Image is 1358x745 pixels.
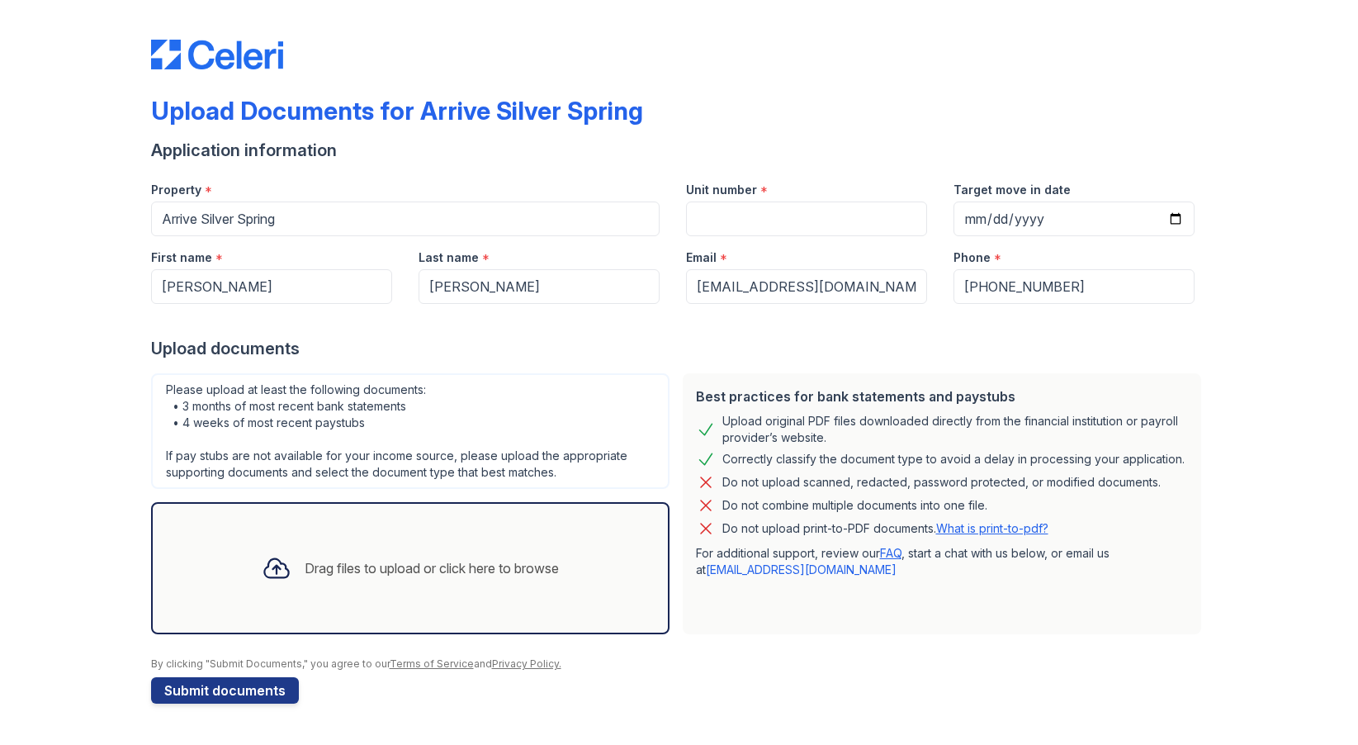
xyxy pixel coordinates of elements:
[722,496,987,515] div: Do not combine multiple documents into one file.
[706,562,897,577] a: [EMAIL_ADDRESS][DOMAIN_NAME]
[722,413,1188,446] div: Upload original PDF files downloaded directly from the financial institution or payroll provider’...
[151,249,212,266] label: First name
[151,677,299,704] button: Submit documents
[880,546,901,560] a: FAQ
[151,657,1208,671] div: By clicking "Submit Documents," you agree to our and
[953,249,991,266] label: Phone
[151,96,643,126] div: Upload Documents for Arrive Silver Spring
[936,521,1048,535] a: What is print-to-pdf?
[696,387,1188,406] div: Best practices for bank statements and paystubs
[722,520,1048,537] p: Do not upload print-to-PDF documents.
[686,182,757,198] label: Unit number
[305,558,559,578] div: Drag files to upload or click here to browse
[722,449,1185,469] div: Correctly classify the document type to avoid a delay in processing your application.
[151,40,283,69] img: CE_Logo_Blue-a8612792a0a2168367f1c8372b55b34899dd931a85d93a1a3d3e32e68fde9ad4.png
[953,182,1071,198] label: Target move in date
[722,472,1161,492] div: Do not upload scanned, redacted, password protected, or modified documents.
[151,337,1208,360] div: Upload documents
[492,657,561,670] a: Privacy Policy.
[151,373,670,489] div: Please upload at least the following documents: • 3 months of most recent bank statements • 4 wee...
[151,182,201,198] label: Property
[390,657,474,670] a: Terms of Service
[151,139,1208,162] div: Application information
[419,249,479,266] label: Last name
[696,545,1188,578] p: For additional support, review our , start a chat with us below, or email us at
[686,249,717,266] label: Email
